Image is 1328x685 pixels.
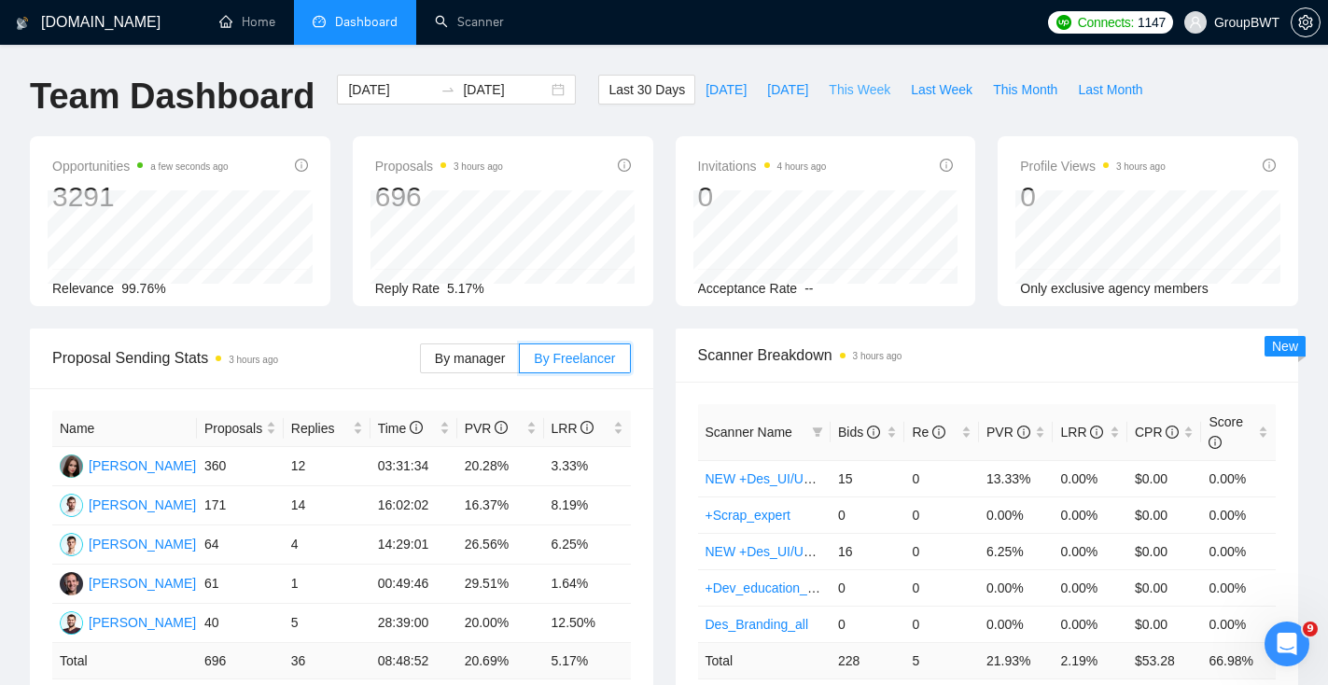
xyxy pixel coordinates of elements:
[618,159,631,172] span: info-circle
[348,79,433,100] input: Start date
[1127,606,1202,642] td: $0.00
[544,486,631,525] td: 8.19%
[197,525,284,565] td: 64
[52,281,114,296] span: Relevance
[375,179,503,215] div: 696
[831,533,905,569] td: 16
[370,447,457,486] td: 03:31:34
[767,79,808,100] span: [DATE]
[284,447,370,486] td: 12
[901,75,983,105] button: Last Week
[284,604,370,643] td: 5
[435,14,504,30] a: searchScanner
[284,565,370,604] td: 1
[197,486,284,525] td: 171
[378,421,423,436] span: Time
[89,534,196,554] div: [PERSON_NAME]
[219,14,275,30] a: homeHome
[911,79,972,100] span: Last Week
[284,643,370,679] td: 36
[52,411,197,447] th: Name
[904,569,979,606] td: 0
[291,418,349,439] span: Replies
[1053,460,1127,496] td: 0.00%
[447,281,484,296] span: 5.17%
[544,525,631,565] td: 6.25%
[853,351,902,361] time: 3 hours ago
[979,642,1054,678] td: 21.93 %
[1201,496,1276,533] td: 0.00%
[1272,339,1298,354] span: New
[1127,533,1202,569] td: $0.00
[706,544,882,559] a: NEW +Des_UI/UX_dashboard
[904,606,979,642] td: 0
[979,533,1054,569] td: 6.25%
[295,159,308,172] span: info-circle
[457,643,544,679] td: 20.69 %
[598,75,695,105] button: Last 30 Days
[812,426,823,438] span: filter
[698,281,798,296] span: Acceptance Rate
[1201,460,1276,496] td: 0.00%
[60,614,196,629] a: OB[PERSON_NAME]
[197,565,284,604] td: 61
[60,496,196,511] a: AY[PERSON_NAME]
[1292,15,1320,30] span: setting
[1017,426,1030,439] span: info-circle
[757,75,818,105] button: [DATE]
[454,161,503,172] time: 3 hours ago
[1166,426,1179,439] span: info-circle
[1209,436,1222,449] span: info-circle
[831,606,905,642] td: 0
[979,496,1054,533] td: 0.00%
[1201,533,1276,569] td: 0.00%
[370,604,457,643] td: 28:39:00
[831,569,905,606] td: 0
[1116,161,1166,172] time: 3 hours ago
[1263,159,1276,172] span: info-circle
[60,454,83,478] img: SK
[1303,622,1318,636] span: 9
[60,572,83,595] img: VZ
[465,421,509,436] span: PVR
[440,82,455,97] span: swap-right
[30,75,315,119] h1: Team Dashboard
[831,460,905,496] td: 15
[60,611,83,635] img: OB
[52,346,420,370] span: Proposal Sending Stats
[1127,496,1202,533] td: $0.00
[1201,606,1276,642] td: 0.00%
[370,525,457,565] td: 14:29:01
[818,75,901,105] button: This Week
[1127,569,1202,606] td: $0.00
[695,75,757,105] button: [DATE]
[829,79,890,100] span: This Week
[89,612,196,633] div: [PERSON_NAME]
[60,536,196,551] a: DN[PERSON_NAME]
[983,75,1068,105] button: This Month
[580,421,594,434] span: info-circle
[495,421,508,434] span: info-circle
[60,457,196,472] a: SK[PERSON_NAME]
[1189,16,1202,29] span: user
[150,161,228,172] time: a few seconds ago
[435,351,505,366] span: By manager
[229,355,278,365] time: 3 hours ago
[16,8,29,38] img: logo
[89,455,196,476] div: [PERSON_NAME]
[544,604,631,643] td: 12.50%
[979,569,1054,606] td: 0.00%
[1078,79,1142,100] span: Last Month
[831,496,905,533] td: 0
[1020,281,1209,296] span: Only exclusive agency members
[706,79,747,100] span: [DATE]
[904,642,979,678] td: 5
[1201,569,1276,606] td: 0.00%
[457,525,544,565] td: 26.56%
[60,533,83,556] img: DN
[904,533,979,569] td: 0
[284,486,370,525] td: 14
[197,643,284,679] td: 696
[706,471,856,486] a: NEW +Des_UI/UX_health
[370,643,457,679] td: 08:48:52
